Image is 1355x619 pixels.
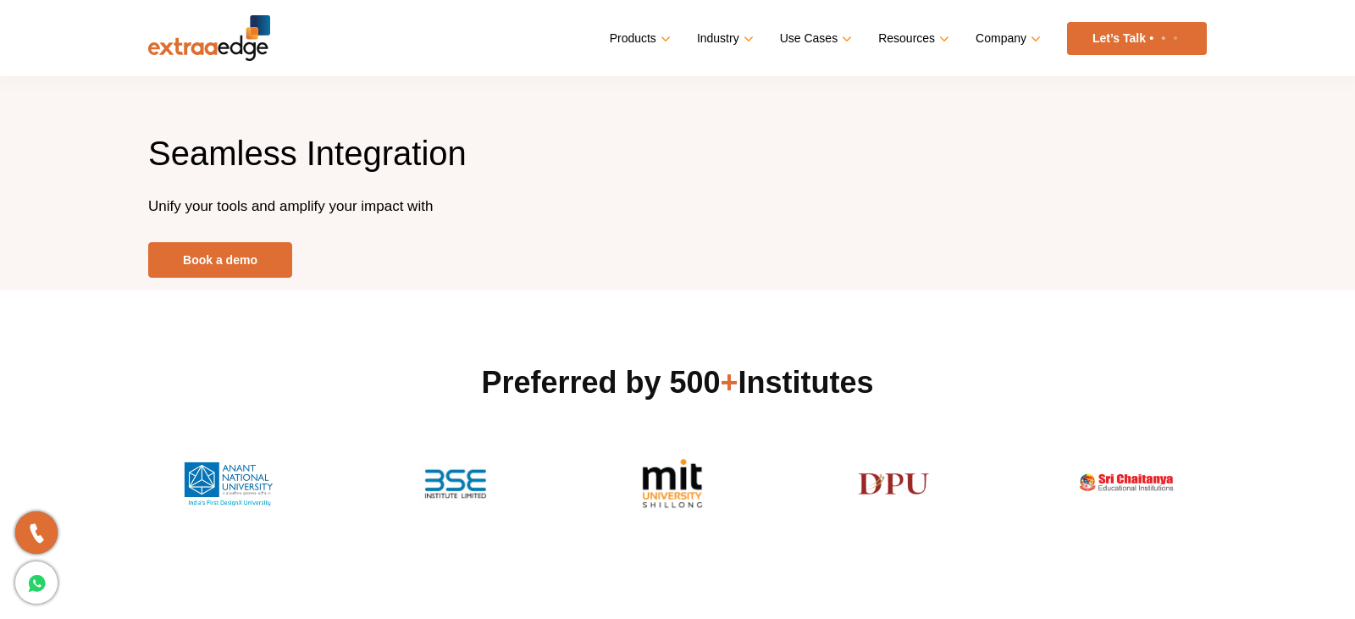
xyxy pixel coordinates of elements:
a: Company [976,26,1037,51]
a: Resources [878,26,946,51]
span: Unify your tools and amplify your impact with [148,198,433,214]
a: Use Cases [780,26,849,51]
h1: Seamless Integration [148,131,665,194]
a: Products [610,26,667,51]
h2: Preferred by 500 Institutes [148,362,1207,403]
a: Let’s Talk [1067,22,1207,55]
span: + [721,365,738,400]
a: Book a demo [148,242,292,278]
a: Industry [697,26,750,51]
